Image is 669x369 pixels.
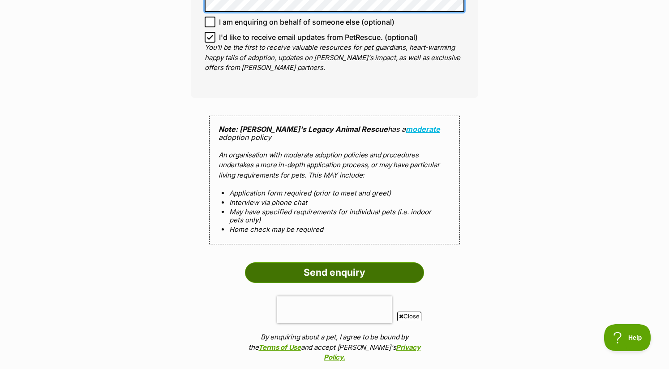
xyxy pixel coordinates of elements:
li: May have specified requirements for individual pets (i.e. indoor pets only) [229,208,440,224]
p: You'll be the first to receive valuable resources for pet guardians, heart-warming happy tails of... [205,43,464,73]
li: Home check may be required [229,226,440,233]
span: I am enquiring on behalf of someone else (optional) [219,17,395,27]
div: has a adoption policy [209,116,460,245]
p: An organisation with moderate adoption policies and procedures undertakes a more in-depth applica... [219,150,450,181]
li: Application form required (prior to meet and greet) [229,189,440,197]
span: I'd like to receive email updates from PetRescue. (optional) [219,32,418,43]
iframe: Help Scout Beacon - Open [604,324,651,351]
span: Close [397,312,421,321]
li: Interview via phone chat [229,199,440,206]
strong: Note: [PERSON_NAME]'s Legacy Animal Rescue [219,125,388,134]
a: moderate [406,125,440,134]
input: Send enquiry [245,262,424,283]
iframe: Advertisement [117,324,552,365]
iframe: reCAPTCHA [277,296,392,323]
